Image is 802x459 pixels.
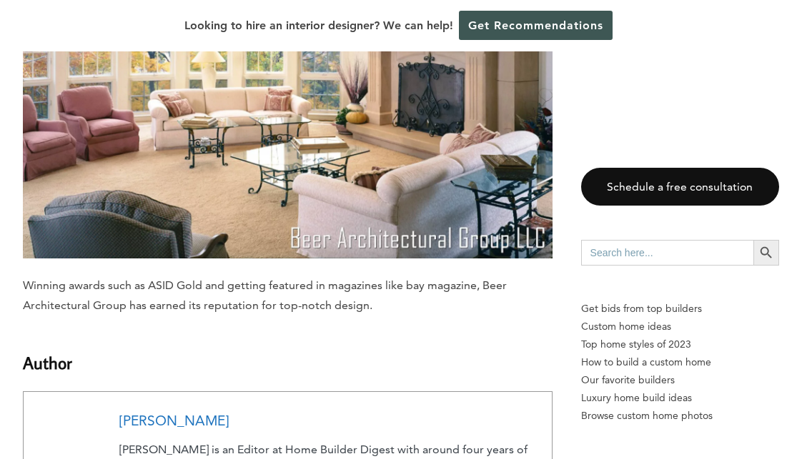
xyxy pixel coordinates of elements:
p: Get bids from top builders [581,300,779,318]
h3: Author [23,333,553,375]
a: Browse custom home photos [581,407,779,425]
svg: Search [758,245,774,261]
input: Search here... [581,240,753,266]
a: Schedule a free consultation [581,168,779,206]
a: How to build a custom home [581,353,779,371]
a: Get Recommendations [459,11,613,40]
a: [PERSON_NAME] [119,413,229,429]
span: Winning awards such as ASID Gold and getting featured in magazines like bay magazine, Beer Archit... [23,278,507,312]
a: Our favorite builders [581,371,779,389]
a: Top home styles of 2023 [581,336,779,353]
a: Luxury home build ideas [581,389,779,407]
a: Custom home ideas [581,318,779,336]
